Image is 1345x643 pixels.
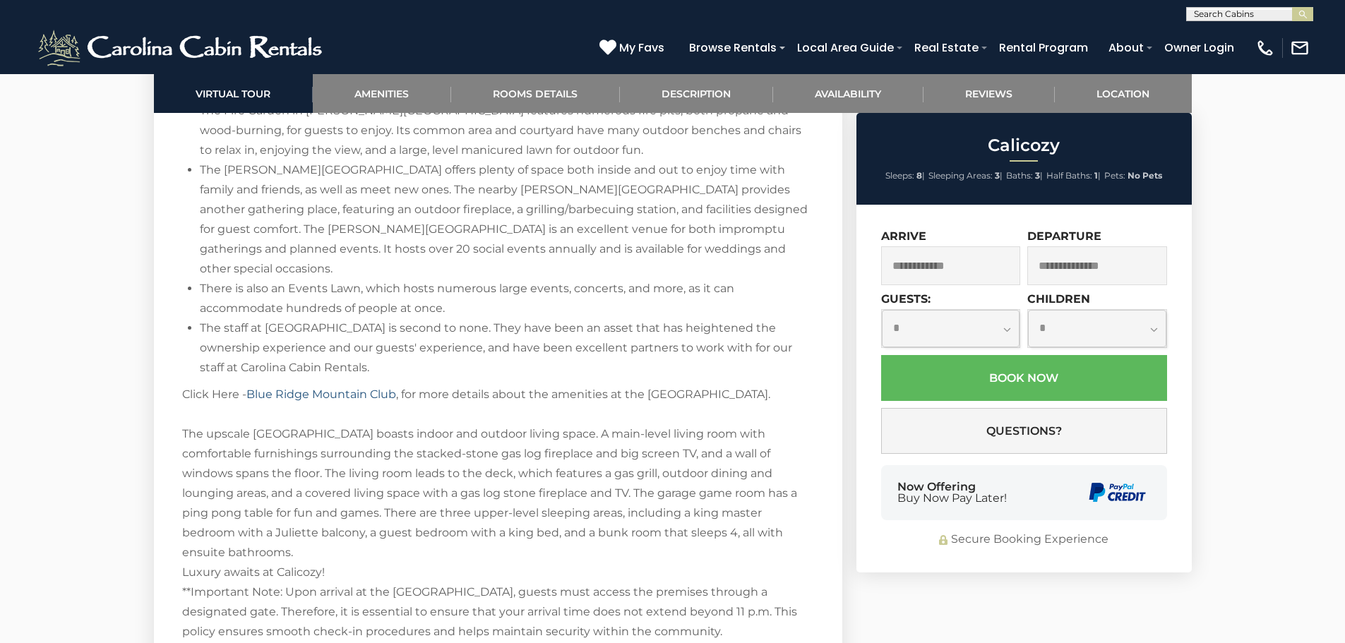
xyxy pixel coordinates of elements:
a: Reviews [923,74,1055,113]
a: Blue Ridge Mountain Club [246,387,396,401]
a: Browse Rentals [682,35,784,60]
li: | [1006,167,1043,185]
a: Owner Login [1157,35,1241,60]
span: Sleeps: [885,170,914,181]
img: mail-regular-white.png [1290,38,1310,58]
a: Virtual Tour [154,74,313,113]
span: Pets: [1104,170,1125,181]
li: | [885,167,925,185]
button: Book Now [881,355,1167,401]
img: White-1-2.png [35,27,328,69]
strong: No Pets [1128,170,1162,181]
img: phone-regular-white.png [1255,38,1275,58]
div: Now Offering [897,481,1007,504]
strong: 3 [995,170,1000,181]
label: Children [1027,292,1090,306]
span: Half Baths: [1046,170,1092,181]
a: Local Area Guide [790,35,901,60]
a: Rooms Details [451,74,620,113]
li: | [1046,167,1101,185]
span: Sleeping Areas: [928,170,993,181]
label: Departure [1027,229,1101,243]
li: | [928,167,1003,185]
span: The Fire Garden in [PERSON_NAME][GEOGRAPHIC_DATA] features numerous fire pits, both propane and w... [200,104,801,157]
h2: Calicozy [860,136,1188,155]
label: Guests: [881,292,931,306]
div: Secure Booking Experience [881,531,1167,548]
a: My Favs [599,39,668,57]
strong: 8 [916,170,922,181]
a: Availability [773,74,923,113]
span: The [PERSON_NAME][GEOGRAPHIC_DATA] offers plenty of space both inside and out to enjoy time with ... [200,163,808,275]
strong: 3 [1035,170,1040,181]
span: Baths: [1006,170,1033,181]
strong: 1 [1094,170,1098,181]
span: My Favs [619,39,664,56]
span: Buy Now Pay Later! [897,493,1007,504]
span: The staff at [GEOGRAPHIC_DATA] is second to none. They have been an asset that has heightened the... [200,321,792,374]
a: About [1101,35,1151,60]
label: Arrive [881,229,926,243]
a: Rental Program [992,35,1095,60]
span: There is also an Events Lawn, which hosts numerous large events, concerts, and more, as it can ac... [200,282,734,315]
button: Questions? [881,408,1167,454]
a: Location [1055,74,1192,113]
a: Real Estate [907,35,986,60]
a: Amenities [313,74,451,113]
a: Description [620,74,773,113]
